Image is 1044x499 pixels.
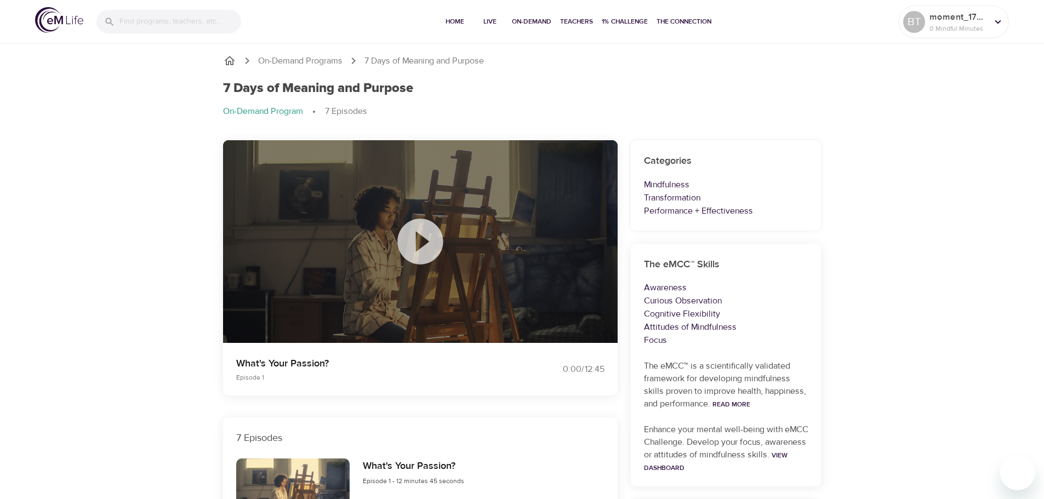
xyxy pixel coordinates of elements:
span: Home [442,16,468,27]
iframe: Button to launch messaging window [1000,455,1035,490]
p: Transformation [644,191,808,204]
span: The Connection [657,16,711,27]
a: View Dashboard [644,451,788,472]
p: 0 Mindful Minutes [929,24,988,33]
div: BT [903,11,925,33]
p: Enhance your mental well-being with eMCC Challenge. Develop your focus, awareness or attitudes of... [644,423,808,474]
p: Mindfulness [644,178,808,191]
p: Curious Observation [644,294,808,307]
a: Read More [712,400,750,409]
p: The eMCC™ is a scientifically validated framework for developing mindfulness skills proven to imp... [644,360,808,410]
span: Live [477,16,503,27]
p: moment_1759345899 [929,10,988,24]
p: What's Your Passion? [236,356,509,371]
span: 1% Challenge [602,16,648,27]
h6: What's Your Passion? [363,458,464,474]
p: Cognitive Flexibility [644,307,808,320]
input: Find programs, teachers, etc... [119,10,241,33]
div: 0:00 / 12:45 [522,363,604,376]
p: 7 Episodes [325,105,367,118]
p: Performance + Effectiveness [644,204,808,217]
p: 7 Days of Meaning and Purpose [364,55,484,67]
h6: Categories [644,153,808,169]
span: Episode 1 - 12 minutes 45 seconds [363,477,464,485]
p: Awareness [644,281,808,294]
span: Teachers [560,16,593,27]
nav: breadcrumb [223,54,821,67]
nav: breadcrumb [223,105,821,118]
p: 7 Episodes [236,431,604,445]
p: Episode 1 [236,372,509,382]
h1: 7 Days of Meaning and Purpose [223,81,413,96]
a: On-Demand Programs [258,55,343,67]
h6: The eMCC™ Skills [644,257,808,273]
span: On-Demand [512,16,551,27]
img: logo [35,7,83,33]
p: Focus [644,334,808,347]
p: Attitudes of Mindfulness [644,320,808,334]
p: On-Demand Program [223,105,303,118]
